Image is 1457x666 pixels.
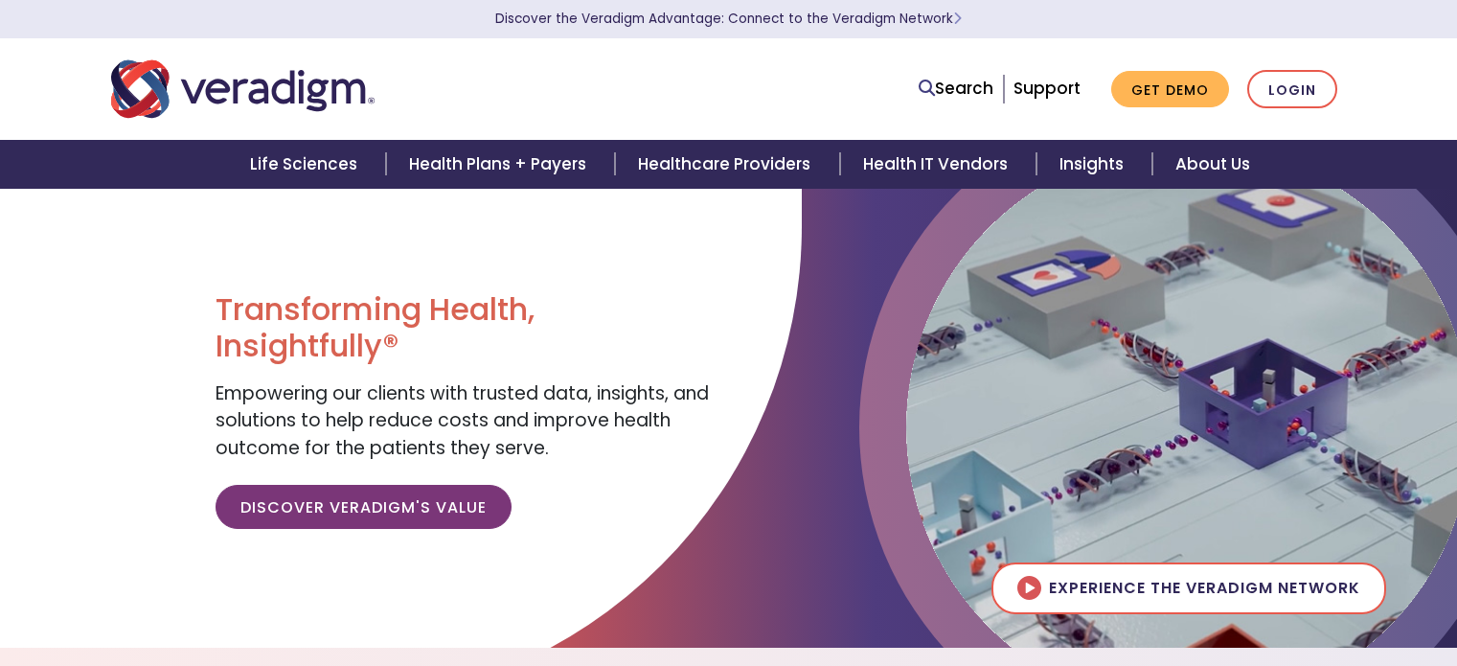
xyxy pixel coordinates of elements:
[953,10,962,28] span: Learn More
[1013,77,1081,100] a: Support
[111,57,375,121] img: Veradigm logo
[386,140,615,189] a: Health Plans + Payers
[919,76,993,102] a: Search
[1111,71,1229,108] a: Get Demo
[227,140,386,189] a: Life Sciences
[1247,70,1337,109] a: Login
[216,485,512,529] a: Discover Veradigm's Value
[1152,140,1273,189] a: About Us
[840,140,1036,189] a: Health IT Vendors
[1036,140,1152,189] a: Insights
[495,10,962,28] a: Discover the Veradigm Advantage: Connect to the Veradigm NetworkLearn More
[216,380,709,461] span: Empowering our clients with trusted data, insights, and solutions to help reduce costs and improv...
[615,140,839,189] a: Healthcare Providers
[216,291,714,365] h1: Transforming Health, Insightfully®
